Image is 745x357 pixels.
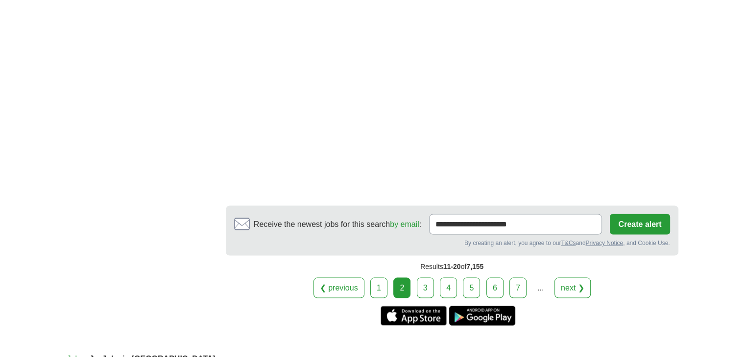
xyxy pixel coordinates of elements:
span: Receive the newest jobs for this search : [254,218,421,230]
a: 3 [417,277,434,298]
a: Get the Android app [449,306,515,325]
a: next ❯ [554,277,591,298]
a: T&Cs [561,239,576,246]
a: by email [390,220,419,228]
span: 7,155 [466,262,483,270]
a: Privacy Notice [585,239,623,246]
div: ... [531,278,551,297]
button: Create alert [610,214,670,234]
a: 6 [486,277,504,298]
a: 7 [509,277,527,298]
a: Get the iPhone app [381,306,447,325]
div: Results of [226,255,678,277]
a: 4 [440,277,457,298]
a: ❮ previous [313,277,364,298]
span: 11-20 [443,262,461,270]
a: 1 [370,277,387,298]
div: By creating an alert, you agree to our and , and Cookie Use. [234,238,670,247]
a: 5 [463,277,480,298]
div: 2 [393,277,410,298]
